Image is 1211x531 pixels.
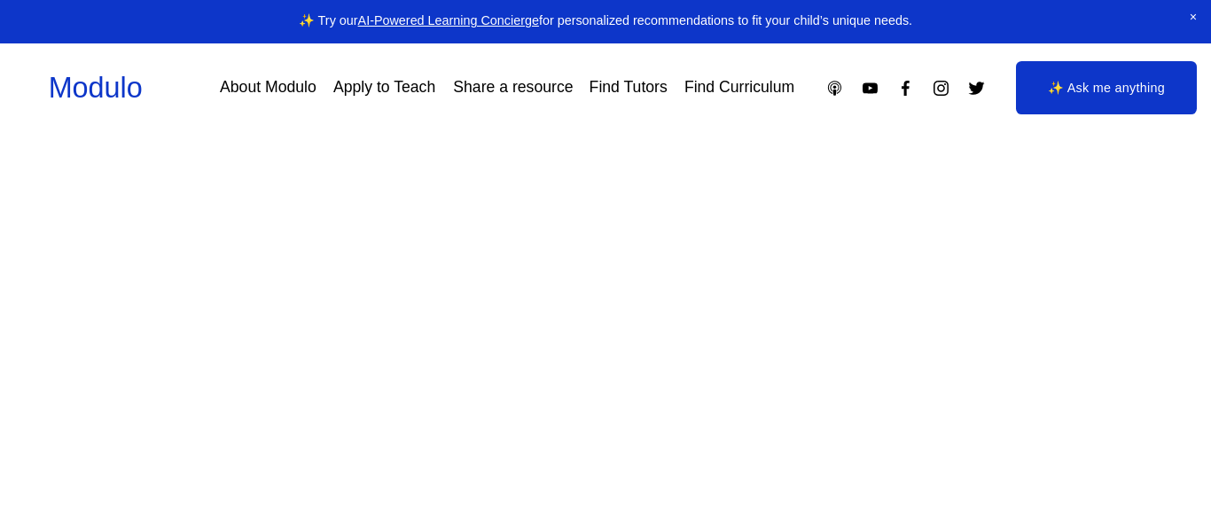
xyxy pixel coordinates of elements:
a: Modulo [49,72,143,104]
a: Twitter [967,79,986,98]
a: Instagram [932,79,950,98]
a: ✨ Ask me anything [1016,61,1197,114]
a: YouTube [861,79,879,98]
a: Apple Podcasts [825,79,844,98]
a: Find Curriculum [684,73,794,104]
a: About Modulo [220,73,316,104]
a: Share a resource [453,73,573,104]
a: Find Tutors [590,73,668,104]
a: Apply to Teach [333,73,435,104]
a: Facebook [896,79,915,98]
a: AI-Powered Learning Concierge [358,13,539,27]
